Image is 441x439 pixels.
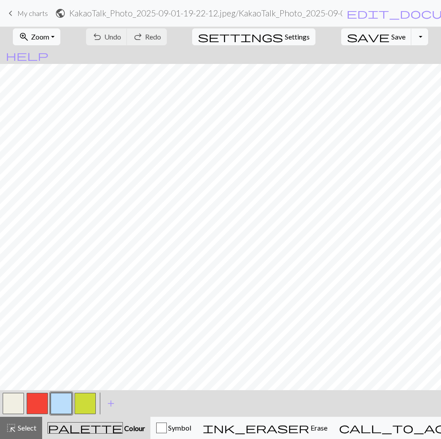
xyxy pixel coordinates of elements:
span: Select [16,423,36,432]
span: settings [198,31,283,43]
span: Colour [123,424,145,432]
span: Settings [285,32,310,42]
button: Symbol [150,417,197,439]
span: save [347,31,390,43]
span: add [106,397,116,410]
button: SettingsSettings [192,28,315,45]
h2: KakaoTalk_Photo_2025-09-01-19-22-12.jpeg / KakaoTalk_Photo_2025-09-01-19-22-12.jpeg [69,8,343,18]
span: highlight_alt [6,422,16,434]
i: Settings [198,32,283,42]
button: Erase [197,417,333,439]
button: Zoom [13,28,60,45]
span: My charts [17,9,48,17]
button: Colour [42,417,150,439]
a: My charts [5,6,48,21]
span: Save [391,32,406,41]
span: palette [48,422,122,434]
span: Erase [309,423,327,432]
span: ink_eraser [203,422,309,434]
span: Symbol [167,423,191,432]
span: public [55,7,66,20]
span: help [6,49,48,62]
span: Zoom [31,32,49,41]
span: zoom_in [19,31,29,43]
button: Save [341,28,412,45]
span: keyboard_arrow_left [5,7,16,20]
